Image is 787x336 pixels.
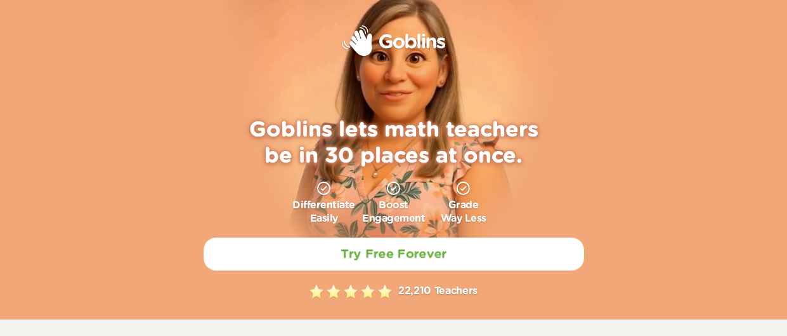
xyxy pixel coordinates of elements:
p: 22,210 Teachers [398,283,478,300]
h1: Goblins lets math teachers be in 30 places at once. [235,118,552,170]
p: Grade Way Less [441,199,486,225]
a: Try Free Forever [204,238,584,271]
p: Differentiate Easily [292,199,355,225]
h2: Try Free Forever [341,246,446,262]
p: Boost Engagement [362,199,425,225]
